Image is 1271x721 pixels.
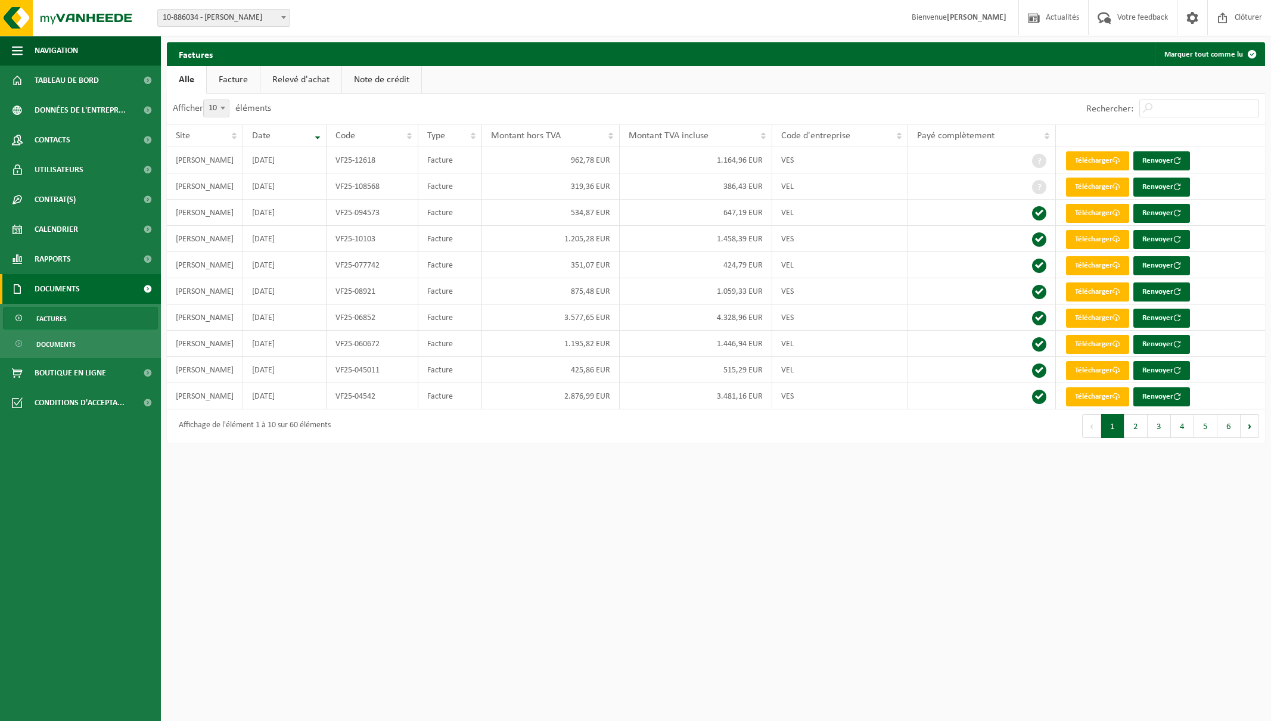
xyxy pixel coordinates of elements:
td: VF25-108568 [327,173,418,200]
td: [DATE] [243,200,327,226]
td: 1.195,82 EUR [482,331,620,357]
span: Boutique en ligne [35,358,106,388]
td: VEL [772,357,908,383]
a: Alle [167,66,206,94]
td: Facture [418,278,482,304]
td: VES [772,278,908,304]
td: [PERSON_NAME] [167,278,243,304]
label: Rechercher: [1086,104,1133,114]
td: 3.577,65 EUR [482,304,620,331]
td: VES [772,147,908,173]
td: 4.328,96 EUR [620,304,772,331]
button: Previous [1082,414,1101,438]
button: Next [1241,414,1259,438]
span: Rapports [35,244,71,274]
td: [DATE] [243,304,327,331]
button: Renvoyer [1133,256,1190,275]
button: Renvoyer [1133,151,1190,170]
button: 6 [1217,414,1241,438]
a: Télécharger [1066,230,1129,249]
td: 319,36 EUR [482,173,620,200]
h2: Factures [167,42,225,66]
td: VEL [772,331,908,357]
td: [PERSON_NAME] [167,173,243,200]
button: Renvoyer [1133,178,1190,197]
button: 2 [1124,414,1148,438]
span: Montant TVA incluse [629,131,708,141]
button: 1 [1101,414,1124,438]
span: Tableau de bord [35,66,99,95]
td: Facture [418,383,482,409]
button: Renvoyer [1133,361,1190,380]
td: 1.446,94 EUR [620,331,772,357]
a: Note de crédit [342,66,421,94]
td: [PERSON_NAME] [167,331,243,357]
td: VF25-10103 [327,226,418,252]
td: 1.458,39 EUR [620,226,772,252]
td: VF25-06852 [327,304,418,331]
td: 1.059,33 EUR [620,278,772,304]
button: Renvoyer [1133,282,1190,302]
button: Renvoyer [1133,387,1190,406]
span: Calendrier [35,215,78,244]
td: [PERSON_NAME] [167,200,243,226]
button: 5 [1194,414,1217,438]
span: Documents [35,274,80,304]
a: Télécharger [1066,335,1129,354]
a: Télécharger [1066,178,1129,197]
td: Facture [418,252,482,278]
td: VEL [772,200,908,226]
td: [PERSON_NAME] [167,383,243,409]
td: 1.205,28 EUR [482,226,620,252]
span: Date [252,131,271,141]
td: VES [772,226,908,252]
span: Conditions d'accepta... [35,388,125,418]
td: [DATE] [243,147,327,173]
span: 10-886034 - ROSIER - MOUSTIER [158,10,290,26]
span: 10 [204,100,229,117]
a: Télécharger [1066,309,1129,328]
a: Télécharger [1066,282,1129,302]
td: [DATE] [243,278,327,304]
td: VF25-12618 [327,147,418,173]
td: 2.876,99 EUR [482,383,620,409]
a: Télécharger [1066,361,1129,380]
a: Télécharger [1066,151,1129,170]
button: Renvoyer [1133,335,1190,354]
td: 351,07 EUR [482,252,620,278]
td: [DATE] [243,252,327,278]
a: Télécharger [1066,204,1129,223]
td: [DATE] [243,173,327,200]
td: [PERSON_NAME] [167,357,243,383]
button: 4 [1171,414,1194,438]
td: VES [772,383,908,409]
span: Type [427,131,445,141]
span: Contacts [35,125,70,155]
td: VES [772,304,908,331]
td: Facture [418,331,482,357]
td: Facture [418,147,482,173]
td: 962,78 EUR [482,147,620,173]
span: Données de l'entrepr... [35,95,126,125]
button: Renvoyer [1133,230,1190,249]
span: Code d'entreprise [781,131,850,141]
td: [PERSON_NAME] [167,252,243,278]
td: [PERSON_NAME] [167,226,243,252]
td: Facture [418,357,482,383]
td: Facture [418,226,482,252]
td: VEL [772,252,908,278]
strong: [PERSON_NAME] [947,13,1006,22]
td: 3.481,16 EUR [620,383,772,409]
td: 425,86 EUR [482,357,620,383]
a: Documents [3,332,158,355]
a: Factures [3,307,158,330]
a: Relevé d'achat [260,66,341,94]
td: VF25-094573 [327,200,418,226]
button: Marquer tout comme lu [1155,42,1264,66]
td: [PERSON_NAME] [167,304,243,331]
button: Renvoyer [1133,309,1190,328]
td: 875,48 EUR [482,278,620,304]
span: 10-886034 - ROSIER - MOUSTIER [157,9,290,27]
a: Facture [207,66,260,94]
td: VF25-077742 [327,252,418,278]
